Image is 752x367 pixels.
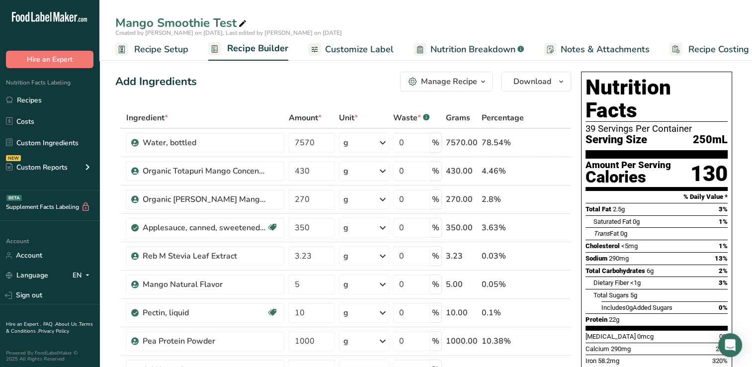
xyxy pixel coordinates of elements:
div: Reb M Stevia Leaf Extract [142,250,266,262]
span: Download [513,76,551,88]
span: Ingredient [126,112,167,124]
a: Language [6,267,48,284]
div: 78.54% [482,137,524,149]
span: Cholesterol [585,242,620,250]
span: Sodium [585,255,607,262]
div: 10.38% [482,335,524,347]
span: Customize Label [325,43,394,56]
div: 0.03% [482,250,524,262]
a: FAQ . [43,321,55,328]
div: Pectin, liquid [142,307,266,319]
div: 350.00 [446,222,478,234]
span: Recipe Builder [227,42,288,55]
span: 5g [630,291,637,299]
span: 1% [719,242,728,250]
div: Manage Recipe [421,76,477,88]
a: Customize Label [308,38,394,61]
div: Pea Protein Powder [142,335,266,347]
div: 130 [690,161,728,187]
div: g [343,165,348,177]
div: g [343,335,348,347]
div: Calories [585,170,671,184]
span: Total Fat [585,205,611,213]
div: Open Intercom Messenger [718,333,742,357]
div: g [343,137,348,149]
div: 3.63% [482,222,524,234]
div: Waste [393,112,429,124]
div: 0.05% [482,278,524,290]
div: 7570.00 [446,137,478,149]
span: 320% [712,357,728,365]
button: Hire an Expert [6,51,93,68]
div: g [343,193,348,205]
div: Organic [PERSON_NAME] Mango Puree [142,193,266,205]
a: Recipe Setup [115,38,188,61]
div: 4.46% [482,165,524,177]
span: Total Sugars [593,291,629,299]
span: 2.5g [613,205,625,213]
a: Nutrition Breakdown [414,38,524,61]
div: 39 Servings Per Container [585,124,728,134]
span: 0% [719,304,728,311]
span: Unit [339,112,358,124]
span: Percentage [482,112,524,124]
span: Amount [288,112,321,124]
button: Download [501,72,571,92]
span: <5mg [621,242,638,250]
span: 3% [719,279,728,286]
div: EN [73,270,93,281]
div: 430.00 [446,165,478,177]
a: Recipe Costing [669,38,749,61]
span: 250mL [693,134,728,146]
span: 0mcg [637,333,654,340]
div: 1000.00 [446,335,478,347]
span: 290mg [611,345,631,353]
span: 2% [719,267,728,275]
div: Mango Natural Flavor [142,278,266,290]
span: 20% [716,345,728,353]
a: About Us . [55,321,79,328]
a: Notes & Attachments [544,38,650,61]
div: BETA [6,195,22,201]
section: % Daily Value * [585,191,728,203]
span: 0g [620,230,627,237]
span: 0g [626,304,633,311]
button: Manage Recipe [400,72,493,92]
div: NEW [6,155,21,161]
span: 290mg [609,255,629,262]
span: Serving Size [585,134,647,146]
i: Trans [593,230,610,237]
span: [MEDICAL_DATA] [585,333,636,340]
div: Amount Per Serving [585,161,671,170]
div: 10.00 [446,307,478,319]
span: 3% [719,205,728,213]
span: 58.2mg [598,357,619,365]
span: Dietary Fiber [593,279,629,286]
div: Powered By FoodLabelMaker © 2025 All Rights Reserved [6,350,93,362]
span: Recipe Costing [688,43,749,56]
span: 13% [715,255,728,262]
div: 270.00 [446,193,478,205]
div: g [343,307,348,319]
span: 22g [609,316,619,323]
div: g [343,278,348,290]
div: Custom Reports [6,162,68,173]
div: Add Ingredients [115,74,197,90]
div: Organic Totapuri Mango Concentrate [142,165,266,177]
span: Total Carbohydrates [585,267,645,275]
div: 3.23 [446,250,478,262]
div: Mango Smoothie Test [115,14,249,32]
span: 6g [647,267,654,275]
h1: Nutrition Facts [585,76,728,122]
span: Saturated Fat [593,218,631,225]
div: 5.00 [446,278,478,290]
a: Terms & Conditions . [6,321,93,335]
span: Protein [585,316,607,323]
span: 1% [719,218,728,225]
span: Notes & Attachments [561,43,650,56]
a: Recipe Builder [208,37,288,61]
div: 2.8% [482,193,524,205]
a: Hire an Expert . [6,321,41,328]
div: Applesauce, canned, sweetened, without salt [142,222,266,234]
div: Water, bottled [142,137,266,149]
